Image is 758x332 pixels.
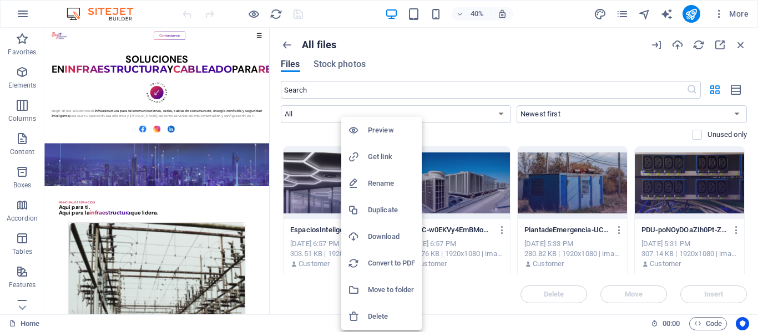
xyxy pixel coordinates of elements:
[368,283,415,297] h6: Move to folder
[368,310,415,323] h6: Delete
[368,230,415,243] h6: Download
[368,150,415,164] h6: Get link
[368,203,415,217] h6: Duplicate
[368,257,415,270] h6: Convert to PDF
[368,124,415,137] h6: Preview
[368,177,415,190] h6: Rename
